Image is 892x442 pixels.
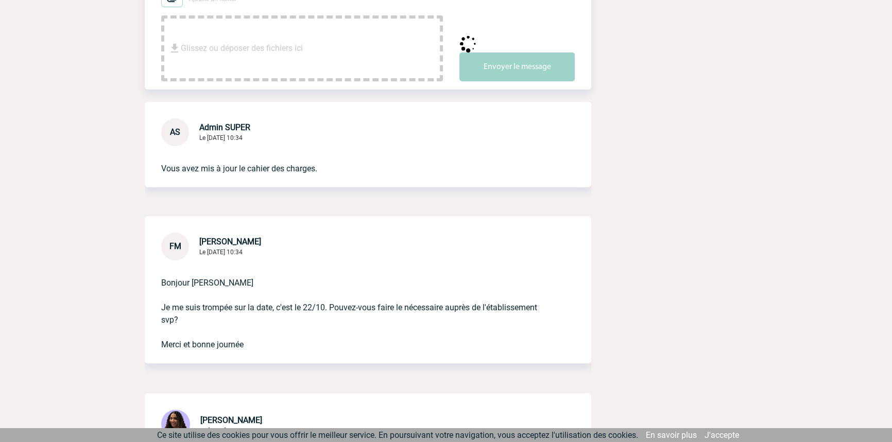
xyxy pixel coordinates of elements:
[199,249,243,256] span: Le [DATE] 10:34
[157,430,638,440] span: Ce site utilise des cookies pour vous offrir le meilleur service. En poursuivant votre navigation...
[161,410,190,438] img: 131234-0.jpg
[199,237,261,246] span: [PERSON_NAME]
[170,127,180,137] span: AS
[169,241,181,251] span: FM
[161,146,546,175] p: Vous avez mis à jour le cahier des charges.
[161,260,546,351] p: Bonjour [PERSON_NAME] Je me suis trompée sur la date, c'est le 22/10. Pouvez-vous faire le nécess...
[181,23,303,74] span: Glissez ou déposer des fichiers ici
[199,134,243,142] span: Le [DATE] 10:34
[200,427,244,434] span: Le [DATE] 13:25
[199,122,250,132] span: Admin SUPER
[705,430,739,440] a: J'accepte
[459,52,575,81] button: Envoyer le message
[200,415,262,425] span: [PERSON_NAME]
[168,42,181,55] img: file_download.svg
[646,430,697,440] a: En savoir plus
